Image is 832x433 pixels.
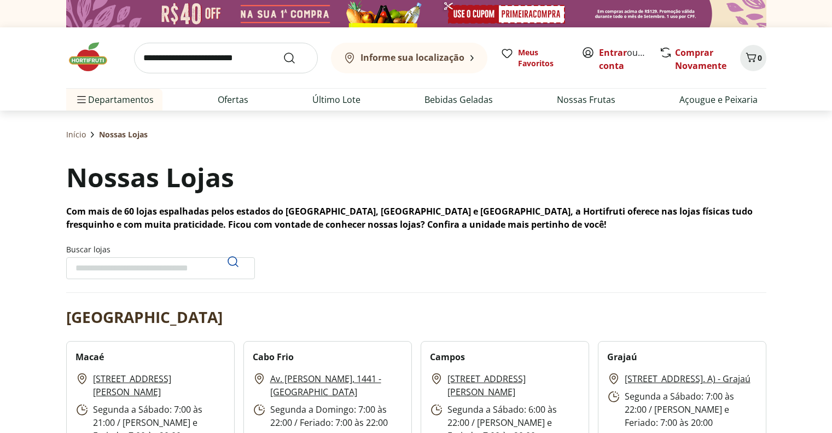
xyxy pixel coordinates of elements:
[75,350,104,363] h2: Macaé
[360,51,464,63] b: Informe sua localização
[270,372,403,399] a: Av. [PERSON_NAME], 1441 - [GEOGRAPHIC_DATA]
[740,45,766,71] button: Carrinho
[625,372,750,385] a: [STREET_ADDRESS]. A) - Grajaú
[75,86,154,113] span: Departamentos
[679,93,758,106] a: Açougue e Peixaria
[424,93,493,106] a: Bebidas Geladas
[66,41,121,73] img: Hortifruti
[134,43,318,73] input: search
[66,257,255,279] input: Buscar lojasPesquisar
[283,51,309,65] button: Submit Search
[220,249,246,275] button: Pesquisar
[430,350,465,363] h2: Campos
[675,47,726,72] a: Comprar Novamente
[518,47,568,69] span: Meus Favoritos
[66,205,766,231] p: Com mais de 60 lojas espalhadas pelos estados do [GEOGRAPHIC_DATA], [GEOGRAPHIC_DATA] e [GEOGRAPH...
[253,403,403,429] p: Segunda a Domingo: 7:00 às 22:00 / Feriado: 7:00 às 22:00
[331,43,487,73] button: Informe sua localização
[93,372,225,399] a: [STREET_ADDRESS][PERSON_NAME]
[758,53,762,63] span: 0
[599,46,648,72] span: ou
[501,47,568,69] a: Meus Favoritos
[75,86,88,113] button: Menu
[253,350,294,363] h2: Cabo Frio
[607,390,757,429] p: Segunda a Sábado: 7:00 às 22:00 / [PERSON_NAME] e Feriado: 7:00 às 20:00
[599,47,659,72] a: Criar conta
[66,306,223,328] h2: [GEOGRAPHIC_DATA]
[607,350,637,363] h2: Grajaú
[599,47,627,59] a: Entrar
[218,93,248,106] a: Ofertas
[557,93,615,106] a: Nossas Frutas
[99,129,148,140] span: Nossas Lojas
[66,129,86,140] a: Início
[66,159,234,196] h1: Nossas Lojas
[66,244,255,279] label: Buscar lojas
[312,93,360,106] a: Último Lote
[447,372,580,399] a: [STREET_ADDRESS][PERSON_NAME]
